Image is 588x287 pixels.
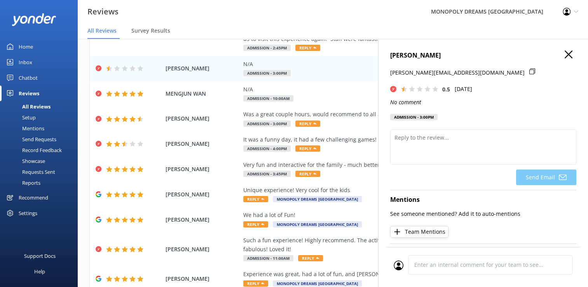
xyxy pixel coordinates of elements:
[243,110,523,119] div: Was a great couple hours, would recommend to all ages
[5,177,78,188] a: Reports
[5,134,56,145] div: Send Requests
[131,27,170,35] span: Survey Results
[273,196,362,202] span: MONOPOLY DREAMS [GEOGRAPHIC_DATA]
[5,123,44,134] div: Mentions
[243,280,268,287] span: Reply
[243,145,291,152] span: Admission - 4:00pm
[390,51,576,61] h4: [PERSON_NAME]
[243,70,291,76] span: Admission - 3:00pm
[19,205,37,221] div: Settings
[243,255,293,261] span: Admission - 11:00am
[19,54,32,70] div: Inbox
[243,221,268,227] span: Reply
[166,89,239,98] span: MENGJUN WAN
[166,215,239,224] span: [PERSON_NAME]
[166,165,239,173] span: [PERSON_NAME]
[298,255,323,261] span: Reply
[19,39,33,54] div: Home
[295,121,320,127] span: Reply
[19,70,38,86] div: Chatbot
[243,45,291,51] span: Admission - 2:45pm
[24,248,56,264] div: Support Docs
[390,114,438,120] div: Admission - 3:00pm
[5,145,62,156] div: Record Feedback
[295,45,320,51] span: Reply
[243,121,291,127] span: Admission - 3:00pm
[295,145,320,152] span: Reply
[19,86,39,101] div: Reviews
[243,161,523,169] div: Very fun and interactive for the family - much better than I thought it would be
[243,236,523,254] div: Such a fun experience! Highly recommend. The activities and challenges were awesome and the staff...
[273,221,362,227] span: MONOPOLY DREAMS [GEOGRAPHIC_DATA]
[273,280,362,287] span: MONOPOLY DREAMS [GEOGRAPHIC_DATA]
[394,261,403,270] img: user_profile.svg
[243,171,291,177] span: Admission - 3:45pm
[295,171,320,177] span: Reply
[390,210,576,218] p: See someone mentioned? Add it to auto-mentions
[5,177,40,188] div: Reports
[243,135,523,144] div: It was a funny day, it had a few challenging games!
[5,145,78,156] a: Record Feedback
[243,85,523,94] div: N/A
[565,51,572,59] button: Close
[166,64,239,73] span: [PERSON_NAME]
[5,156,78,166] a: Showcase
[5,166,55,177] div: Requests Sent
[243,186,523,194] div: Unique experience! Very cool for the kids
[166,190,239,199] span: [PERSON_NAME]
[5,112,36,123] div: Setup
[243,270,523,278] div: Experience was great, had a lot of fun, and [PERSON_NAME] was great value as our host
[87,27,117,35] span: All Reviews
[390,226,448,238] button: Team Mentions
[5,123,78,134] a: Mentions
[5,134,78,145] a: Send Requests
[12,13,56,26] img: yonder-white-logo.png
[166,275,239,283] span: [PERSON_NAME]
[34,264,45,279] div: Help
[390,68,525,77] p: [PERSON_NAME][EMAIL_ADDRESS][DOMAIN_NAME]
[442,86,450,93] span: 0.5
[243,211,523,219] div: We had a lot of Fun!
[5,166,78,177] a: Requests Sent
[166,245,239,254] span: [PERSON_NAME]
[87,5,119,18] h3: Reviews
[243,196,268,202] span: Reply
[390,195,576,205] h4: Mentions
[243,60,523,68] div: N/A
[166,140,239,148] span: [PERSON_NAME]
[390,98,421,106] i: No comment
[166,114,239,123] span: [PERSON_NAME]
[5,101,78,112] a: All Reviews
[455,85,472,93] p: [DATE]
[243,95,293,101] span: Admission - 10:00am
[5,101,51,112] div: All Reviews
[5,156,45,166] div: Showcase
[19,190,48,205] div: Recommend
[5,112,78,123] a: Setup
